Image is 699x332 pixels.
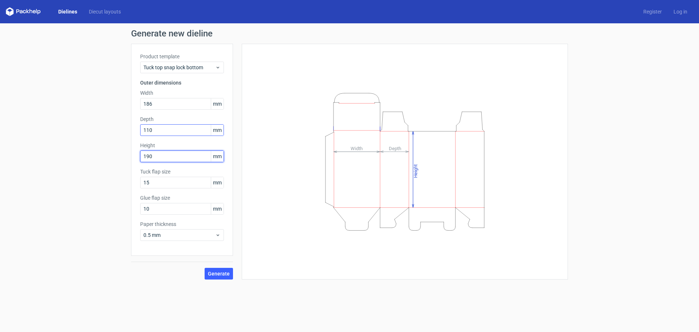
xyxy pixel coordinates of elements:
label: Width [140,89,224,97]
a: Log in [668,8,693,15]
tspan: Depth [389,145,401,151]
label: Paper thickness [140,220,224,228]
a: Diecut layouts [83,8,127,15]
label: Height [140,142,224,149]
tspan: Width [351,145,363,151]
label: Product template [140,53,224,60]
span: Tuck top snap lock bottom [143,64,215,71]
tspan: Height [413,164,418,177]
label: Depth [140,116,224,123]
h3: Outer dimensions [140,79,224,86]
span: mm [211,125,224,136]
a: Register [637,8,668,15]
span: mm [211,203,224,214]
span: mm [211,98,224,109]
h1: Generate new dieline [131,29,568,38]
span: Generate [208,271,230,276]
a: Dielines [52,8,83,15]
span: mm [211,151,224,162]
label: Glue flap size [140,194,224,202]
span: 0.5 mm [143,231,215,239]
button: Generate [205,268,233,280]
label: Tuck flap size [140,168,224,175]
span: mm [211,177,224,188]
